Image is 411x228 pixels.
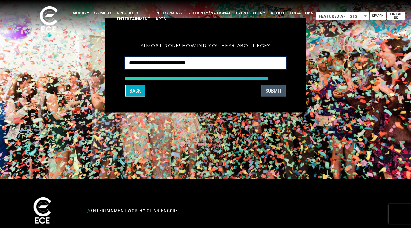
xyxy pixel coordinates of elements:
[287,8,316,19] a: Locations
[125,85,145,97] button: Back
[125,34,286,57] h5: Almost done! How did you hear about ECE?
[185,8,233,19] a: Celebrity/National
[26,195,58,226] img: ece_new_logo_whitev2-1.png
[92,8,114,19] a: Comedy
[233,8,268,19] a: Event Types
[316,12,369,21] span: Featured Artists
[370,12,386,20] a: Search
[261,85,286,97] button: SUBMIT
[114,8,153,24] a: Specialty Entertainment
[153,8,185,24] a: Performing Arts
[125,57,286,69] select: How did you hear about ECE
[268,8,287,19] a: About
[33,4,65,36] img: ece_new_logo_whitev2-1.png
[87,208,91,213] span: //
[387,12,405,20] a: Contact Us
[316,12,369,20] span: Featured Artists
[83,206,267,216] div: Entertainment Worthy of an Encore
[70,8,92,19] a: Music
